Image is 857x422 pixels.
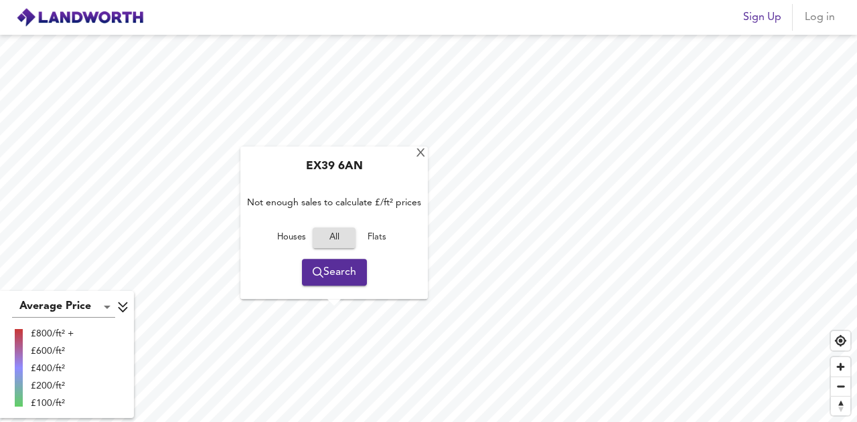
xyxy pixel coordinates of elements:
button: Sign Up [738,4,787,31]
span: Search [313,263,356,282]
span: Reset bearing to north [831,397,850,415]
div: £200/ft² [31,379,74,393]
button: Find my location [831,331,850,350]
div: Average Price [12,296,115,318]
button: Log in [798,4,841,31]
div: Not enough sales to calculate £/ft² prices [247,181,421,223]
div: £400/ft² [31,362,74,375]
span: Sign Up [743,8,781,27]
span: Flats [359,230,395,245]
span: Log in [803,8,836,27]
img: logo [16,7,144,27]
button: Flats [356,227,398,248]
div: £100/ft² [31,397,74,410]
button: Zoom in [831,357,850,377]
div: X [415,148,426,161]
button: Search [302,259,367,286]
span: Zoom out [831,377,850,396]
button: Zoom out [831,377,850,396]
span: All [319,230,349,245]
button: Houses [270,227,313,248]
div: £600/ft² [31,344,74,358]
div: £800/ft² + [31,327,74,340]
button: All [313,227,356,248]
div: EX39 6AN [247,160,421,181]
button: Reset bearing to north [831,396,850,415]
span: Houses [273,230,309,245]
